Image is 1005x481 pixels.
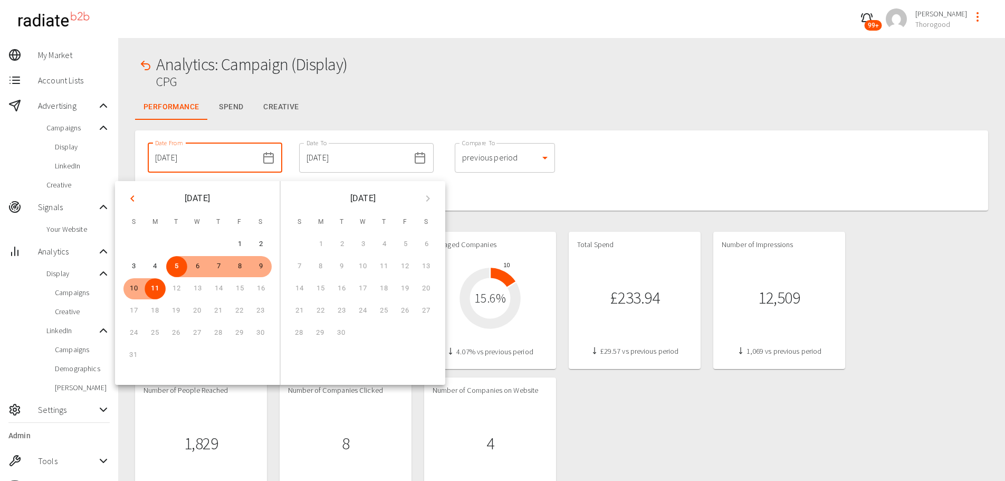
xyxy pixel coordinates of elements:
label: Date From [155,138,183,147]
span: S [125,212,143,233]
div: previous period [455,143,555,173]
button: Aug 10, 2025 [123,278,145,299]
span: LinkedIn [55,161,110,171]
span: Display [55,142,110,152]
button: Aug 2, 2025 [251,234,272,255]
h4: Number of People Reached [143,386,259,395]
span: Campaigns [55,344,110,355]
span: Creative [46,180,110,190]
h1: 8 [342,434,350,454]
span: Thorogood [915,19,967,30]
span: S [290,212,309,233]
span: [PERSON_NAME] [55,382,110,393]
span: S [417,212,436,233]
span: T [332,212,351,233]
div: Metrics Tabs [135,95,988,120]
input: dd/mm/yyyy [148,143,258,173]
span: Display [46,268,97,279]
span: T [375,212,394,233]
button: 99+ [856,8,877,30]
h4: Number of Impressions [722,240,837,250]
span: Advertising [38,99,97,112]
span: T [209,212,228,233]
span: Analytics [38,245,97,258]
span: Your Website [46,224,110,234]
span: W [353,212,372,233]
h1: 12,509 [758,288,800,308]
button: Aug 8, 2025 [229,256,251,277]
span: M [146,212,165,233]
img: a2ca95db2cb9c46c1606a9dd9918c8c6 [886,8,907,30]
h4: 1,069 vs previous period [722,347,837,356]
button: Aug 11, 2025 [145,278,166,299]
button: Aug 7, 2025 [208,256,229,277]
h1: Analytics: Campaign (Display) [156,55,348,74]
img: radiateb2b_logo_black.png [13,7,94,31]
span: Signals [38,201,97,213]
span: M [311,212,330,233]
label: Date To [307,138,327,147]
span: Tools [38,455,97,467]
span: Settings [38,403,97,416]
span: Creative [55,306,110,317]
button: Aug 5, 2025 [166,256,187,277]
h4: £29.57 vs previous period [577,347,692,356]
h2: 15.6 % [474,291,506,306]
h4: Engaged Companies [433,240,548,250]
h4: Number of Companies on Website [433,386,548,395]
tspan: 10 [504,262,510,268]
button: profile-menu [967,6,988,27]
h1: 1,829 [184,434,218,454]
h4: 4.07% vs previous period [433,347,548,357]
span: My Market [38,49,110,61]
button: Performance [135,95,207,120]
span: F [396,212,415,233]
button: Aug 4, 2025 [145,256,166,277]
button: Spend [207,95,255,120]
label: Compare To [462,138,495,147]
span: LinkedIn [46,325,97,336]
span: S [251,212,270,233]
span: 99+ [865,20,882,31]
span: [DATE] [185,191,210,206]
button: Creative [255,95,307,120]
span: F [230,212,249,233]
button: Previous month [123,190,141,208]
span: Campaigns [55,287,110,298]
button: Aug 6, 2025 [187,256,208,277]
span: Account Lists [38,74,110,87]
h1: 4 [486,434,494,454]
h2: CPG [156,74,348,90]
button: Aug 1, 2025 [229,234,251,255]
button: Aug 9, 2025 [251,256,272,277]
span: [PERSON_NAME] [915,8,967,19]
span: T [167,212,186,233]
button: Aug 3, 2025 [123,256,145,277]
input: dd/mm/yyyy [299,143,409,173]
span: Campaigns [46,122,97,133]
h4: Number of Companies Clicked [288,386,403,395]
span: W [188,212,207,233]
h4: Total Spend [577,240,692,250]
span: [DATE] [350,191,376,206]
span: Demographics [55,363,110,374]
h1: £233.94 [610,288,660,308]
